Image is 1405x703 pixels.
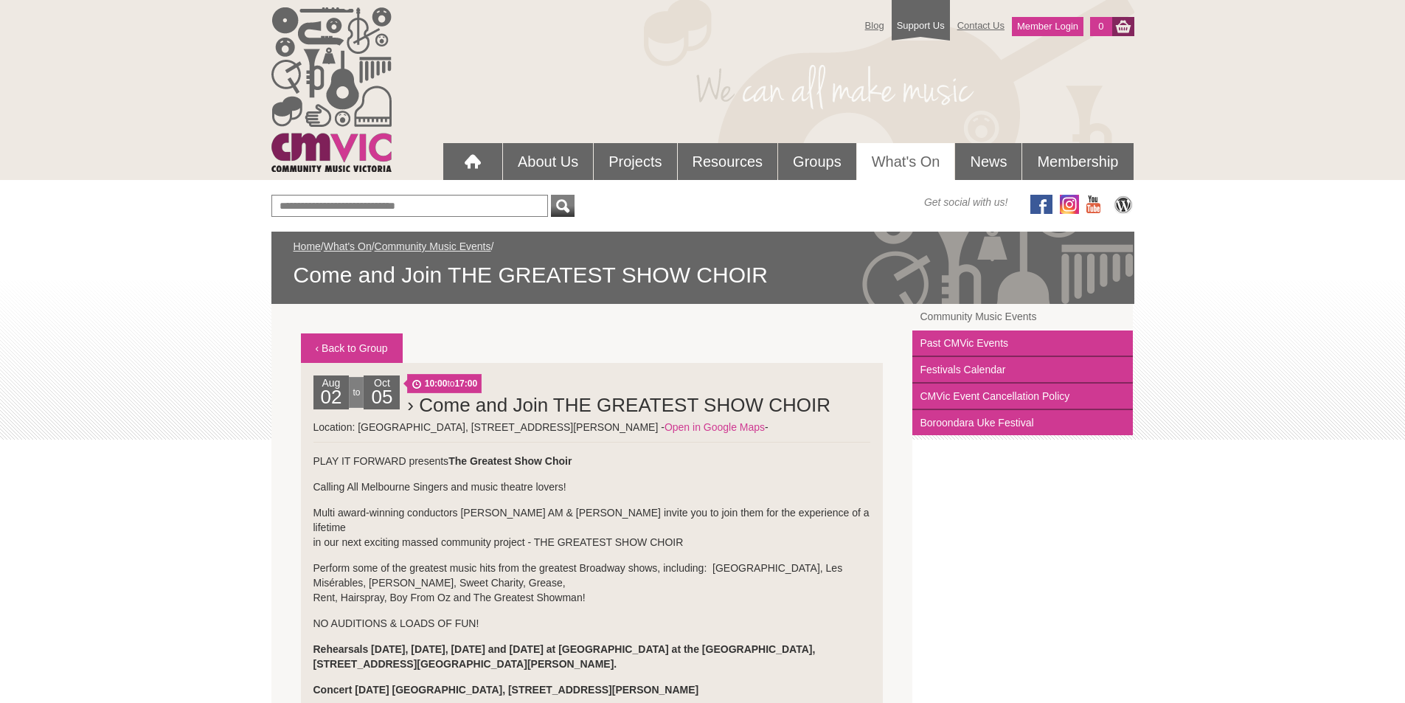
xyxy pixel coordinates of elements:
a: Boroondara Uke Festival [912,410,1133,435]
div: Oct [364,375,400,409]
h2: › Come and Join THE GREATEST SHOW CHOIR [407,390,870,420]
a: Groups [778,143,856,180]
img: cmvic_logo.png [271,7,392,172]
h2: 02 [317,390,346,409]
div: to [349,377,364,408]
a: ‹ Back to Group [301,333,403,363]
a: Resources [678,143,778,180]
strong: 17:00 [454,378,477,389]
strong: 10:00 [425,378,448,389]
span: Get social with us! [924,195,1008,209]
p: Calling All Melbourne Singers and music theatre lovers! [313,479,871,494]
a: Membership [1022,143,1133,180]
p: NO AUDITIONS & LOADS OF FUN! [313,616,871,631]
a: Contact Us [950,13,1012,38]
span: Come and Join THE GREATEST SHOW CHOIR [294,261,1112,289]
a: Community Music Events [912,304,1133,330]
img: CMVic Blog [1112,195,1134,214]
a: Member Login [1012,17,1083,36]
img: icon-instagram.png [1060,195,1079,214]
p: Perform some of the greatest music hits from the greatest Broadway shows, including: [GEOGRAPHIC_... [313,561,871,605]
a: Past CMVic Events [912,330,1133,357]
a: What's On [324,240,372,252]
p: Multi award-winning conductors [PERSON_NAME] AM & [PERSON_NAME] invite you to join them for the e... [313,505,871,550]
a: Home [294,240,321,252]
strong: Rehearsals [DATE], [DATE], [DATE] and [DATE] at [GEOGRAPHIC_DATA] at the [GEOGRAPHIC_DATA], [STRE... [313,643,816,670]
a: 0 [1090,17,1111,36]
a: Festivals Calendar [912,357,1133,384]
a: What's On [857,143,955,180]
span: to [407,374,482,393]
a: Projects [594,143,676,180]
strong: The Greatest Show Choir [448,455,572,467]
a: Blog [858,13,892,38]
a: Community Music Events [375,240,491,252]
div: / / / [294,239,1112,289]
h2: 05 [367,390,396,409]
strong: Concert [DATE] [GEOGRAPHIC_DATA], [STREET_ADDRESS][PERSON_NAME] [313,684,699,696]
a: CMVic Event Cancellation Policy [912,384,1133,410]
p: PLAY IT FORWARD presents [313,454,871,468]
div: Aug [313,375,350,409]
a: About Us [503,143,593,180]
a: Open in Google Maps [665,421,765,433]
a: News [955,143,1021,180]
